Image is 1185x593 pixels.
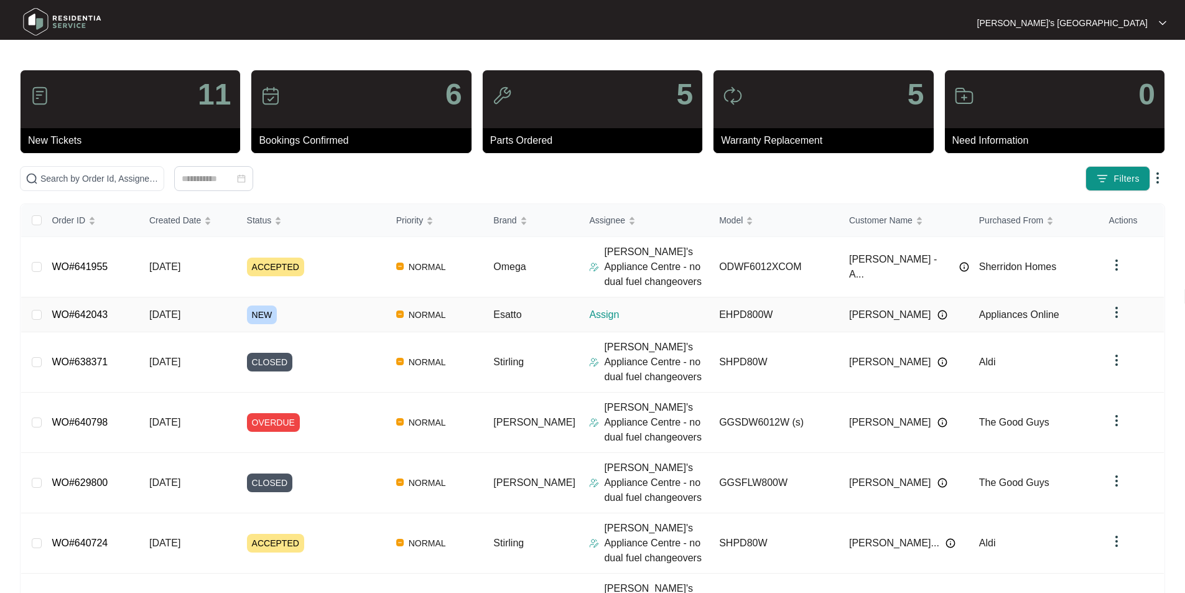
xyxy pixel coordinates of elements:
[979,309,1059,320] span: Appliances Online
[589,357,599,367] img: Assigner Icon
[26,172,38,185] img: search-icon
[937,418,947,427] img: Info icon
[719,213,743,227] span: Model
[1109,305,1124,320] img: dropdown arrow
[1109,474,1124,488] img: dropdown arrow
[19,3,106,40] img: residentia service logo
[908,80,924,110] p: 5
[40,172,159,185] input: Search by Order Id, Assignee Name, Customer Name, Brand and Model
[396,358,404,365] img: Vercel Logo
[709,453,839,513] td: GGSFLW800W
[198,80,231,110] p: 11
[386,204,484,237] th: Priority
[493,477,575,488] span: [PERSON_NAME]
[709,204,839,237] th: Model
[954,86,974,106] img: icon
[396,479,404,486] img: Vercel Logo
[709,513,839,574] td: SHPD80W
[149,538,180,548] span: [DATE]
[247,213,272,227] span: Status
[247,353,293,371] span: CLOSED
[589,213,625,227] span: Assignee
[52,261,108,272] a: WO#641955
[579,204,709,237] th: Assignee
[261,86,281,106] img: icon
[721,133,933,148] p: Warranty Replacement
[493,538,524,548] span: Stirling
[589,262,599,272] img: Assigner Icon
[404,355,451,370] span: NORMAL
[247,474,293,492] span: CLOSED
[490,133,702,148] p: Parts Ordered
[937,357,947,367] img: Info icon
[979,477,1049,488] span: The Good Guys
[493,309,521,320] span: Esatto
[969,204,1099,237] th: Purchased From
[1109,534,1124,549] img: dropdown arrow
[604,521,709,566] p: [PERSON_NAME]'s Appliance Centre - no dual fuel changeovers
[849,415,931,430] span: [PERSON_NAME]
[149,417,180,427] span: [DATE]
[149,477,180,488] span: [DATE]
[977,17,1148,29] p: [PERSON_NAME]'s [GEOGRAPHIC_DATA]
[1113,172,1140,185] span: Filters
[404,536,451,551] span: NORMAL
[28,133,240,148] p: New Tickets
[952,133,1164,148] p: Need Information
[589,418,599,427] img: Assigner Icon
[589,478,599,488] img: Assigner Icon
[1109,413,1124,428] img: dropdown arrow
[247,258,304,276] span: ACCEPTED
[709,332,839,393] td: SHPD80W
[247,306,277,324] span: NEW
[404,475,451,490] span: NORMAL
[396,539,404,546] img: Vercel Logo
[52,417,108,427] a: WO#640798
[396,213,424,227] span: Priority
[979,357,996,367] span: Aldi
[247,413,300,432] span: OVERDUE
[404,415,451,430] span: NORMAL
[149,309,180,320] span: [DATE]
[396,311,404,318] img: Vercel Logo
[1109,258,1124,273] img: dropdown arrow
[849,252,953,282] span: [PERSON_NAME] - A...
[149,357,180,367] span: [DATE]
[604,460,709,505] p: [PERSON_NAME]'s Appliance Centre - no dual fuel changeovers
[237,204,386,237] th: Status
[396,263,404,270] img: Vercel Logo
[247,534,304,553] span: ACCEPTED
[1150,170,1165,185] img: dropdown arrow
[937,310,947,320] img: Info icon
[979,261,1057,272] span: Sherridon Homes
[589,538,599,548] img: Assigner Icon
[493,261,526,272] span: Omega
[52,538,108,548] a: WO#640724
[604,400,709,445] p: [PERSON_NAME]'s Appliance Centre - no dual fuel changeovers
[1109,353,1124,368] img: dropdown arrow
[52,357,108,367] a: WO#638371
[937,478,947,488] img: Info icon
[709,393,839,453] td: GGSDW6012W (s)
[493,417,575,427] span: [PERSON_NAME]
[1085,166,1150,191] button: filter iconFilters
[979,417,1049,427] span: The Good Guys
[404,259,451,274] span: NORMAL
[493,357,524,367] span: Stirling
[396,418,404,426] img: Vercel Logo
[1159,20,1166,26] img: dropdown arrow
[676,80,693,110] p: 5
[149,261,180,272] span: [DATE]
[492,86,512,106] img: icon
[849,536,939,551] span: [PERSON_NAME]...
[849,213,913,227] span: Customer Name
[259,133,471,148] p: Bookings Confirmed
[959,262,969,272] img: Info icon
[709,237,839,297] td: ODWF6012XCOM
[849,307,931,322] span: [PERSON_NAME]
[52,309,108,320] a: WO#642043
[849,475,931,490] span: [PERSON_NAME]
[839,204,969,237] th: Customer Name
[30,86,50,106] img: icon
[483,204,579,237] th: Brand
